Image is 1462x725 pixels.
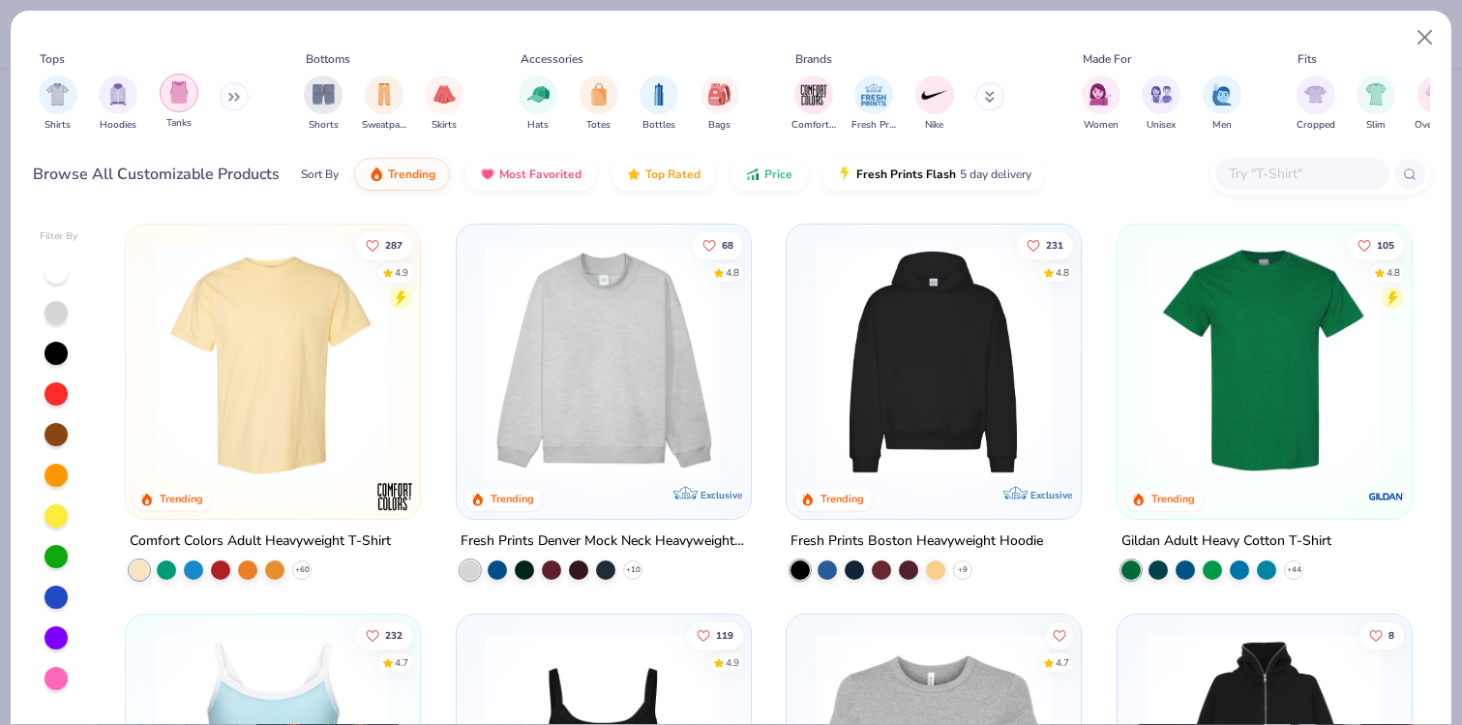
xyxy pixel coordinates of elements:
[306,50,350,68] div: Bottoms
[99,76,137,133] div: filter for Hoodies
[527,118,549,133] span: Hats
[1297,76,1335,133] button: filter button
[791,529,1043,553] div: Fresh Prints Boston Heavyweight Hoodie
[46,83,69,106] img: Shirts Image
[521,50,583,68] div: Accessories
[693,231,743,258] button: Like
[304,76,343,133] div: filter for Shorts
[700,488,741,500] span: Exclusive
[1227,163,1376,185] input: Try "T-Shirt"
[645,166,701,182] span: Top Rated
[851,118,896,133] span: Fresh Prints
[1425,83,1447,106] img: Oversized Image
[1298,50,1317,68] div: Fits
[626,166,641,182] img: TopRated.gif
[687,621,743,649] button: Like
[1388,630,1394,640] span: 8
[388,166,435,182] span: Trending
[40,229,78,244] div: Filter By
[580,76,618,133] div: filter for Totes
[1203,76,1241,133] button: filter button
[362,76,406,133] button: filter button
[837,166,852,182] img: flash.gif
[160,76,198,133] button: filter button
[612,158,715,191] button: Top Rated
[915,76,954,133] button: filter button
[806,244,1060,480] img: 91acfc32-fd48-4d6b-bdad-a4c1a30ac3fc
[859,80,888,109] img: Fresh Prints Image
[764,166,792,182] span: Price
[640,76,678,133] div: filter for Bottles
[425,76,463,133] button: filter button
[1121,529,1331,553] div: Gildan Adult Heavy Cotton T-Shirt
[1142,76,1180,133] div: filter for Unisex
[499,166,582,182] span: Most Favorited
[362,118,406,133] span: Sweatpants
[648,83,670,106] img: Bottles Image
[708,83,730,106] img: Bags Image
[1377,240,1394,250] span: 105
[1017,231,1073,258] button: Like
[1211,83,1233,106] img: Men Image
[476,244,731,480] img: f5d85501-0dbb-4ee4-b115-c08fa3845d83
[1407,19,1444,56] button: Close
[1357,76,1395,133] div: filter for Slim
[920,80,949,109] img: Nike Image
[640,76,678,133] button: filter button
[1304,83,1327,106] img: Cropped Image
[915,76,954,133] div: filter for Nike
[960,164,1031,186] span: 5 day delivery
[1142,76,1180,133] button: filter button
[851,76,896,133] button: filter button
[1137,244,1391,480] img: db319196-8705-402d-8b46-62aaa07ed94f
[432,118,457,133] span: Skirts
[395,655,408,670] div: 4.7
[39,76,77,133] div: filter for Shirts
[145,244,400,480] img: 029b8af0-80e6-406f-9fdc-fdf898547912
[1297,76,1335,133] div: filter for Cropped
[304,76,343,133] button: filter button
[519,76,557,133] button: filter button
[40,50,65,68] div: Tops
[701,76,739,133] div: filter for Bags
[527,83,550,106] img: Hats Image
[791,76,836,133] button: filter button
[1150,83,1173,106] img: Unisex Image
[1046,240,1063,250] span: 231
[356,231,412,258] button: Like
[925,118,943,133] span: Nike
[1359,621,1404,649] button: Like
[369,166,384,182] img: trending.gif
[791,118,836,133] span: Comfort Colors
[373,83,395,106] img: Sweatpants Image
[356,621,412,649] button: Like
[716,630,733,640] span: 119
[39,76,77,133] button: filter button
[708,118,731,133] span: Bags
[856,166,956,182] span: Fresh Prints Flash
[1366,476,1405,515] img: Gildan logo
[33,163,280,186] div: Browse All Customizable Products
[851,76,896,133] div: filter for Fresh Prints
[586,118,611,133] span: Totes
[1082,76,1120,133] div: filter for Women
[642,118,675,133] span: Bottles
[375,476,414,515] img: Comfort Colors logo
[1415,76,1458,133] div: filter for Oversized
[726,655,739,670] div: 4.9
[701,76,739,133] button: filter button
[519,76,557,133] div: filter for Hats
[130,529,391,553] div: Comfort Colors Adult Heavyweight T-Shirt
[791,76,836,133] div: filter for Comfort Colors
[166,116,192,131] span: Tanks
[313,83,335,106] img: Shorts Image
[100,118,136,133] span: Hoodies
[958,563,968,575] span: + 9
[465,158,596,191] button: Most Favorited
[1387,265,1400,280] div: 4.8
[433,83,456,106] img: Skirts Image
[425,76,463,133] div: filter for Skirts
[1084,118,1119,133] span: Women
[461,529,747,553] div: Fresh Prints Denver Mock Neck Heavyweight Sweatshirt
[822,158,1046,191] button: Fresh Prints Flash5 day delivery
